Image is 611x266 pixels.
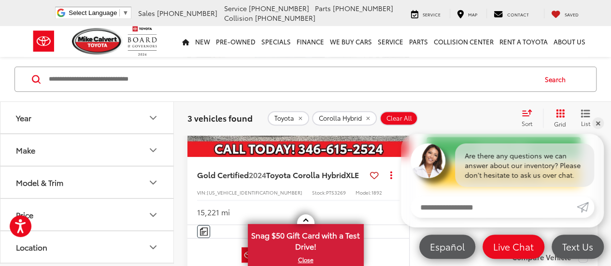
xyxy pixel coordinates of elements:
[0,102,174,133] button: YearYear
[69,9,128,16] a: Select Language​
[294,26,327,57] a: Finance
[431,26,497,57] a: Collision Center
[16,178,63,187] div: Model & Trim
[119,9,120,16] span: ​
[0,199,174,230] button: PricePrice
[249,169,266,180] span: 2024
[375,26,406,57] a: Service
[536,67,580,91] button: Search
[26,26,62,57] img: Toyota
[16,242,47,252] div: Location
[312,111,377,126] button: remove Corolla%20Hybrid
[16,145,35,154] div: Make
[346,169,359,180] span: XLE
[565,11,579,17] span: Saved
[147,112,159,124] div: Year
[551,26,588,57] a: About Us
[326,189,346,196] span: PT53269
[213,26,258,57] a: Pre-Owned
[147,209,159,221] div: Price
[268,111,309,126] button: remove Toyota
[258,26,294,57] a: Specials
[383,167,399,183] button: Actions
[517,109,543,128] button: Select sort value
[16,210,33,219] div: Price
[371,189,382,196] span: 1892
[48,68,536,91] input: Search by Make, Model, or Keyword
[411,143,445,178] img: Agent profile photo
[522,119,532,127] span: Sort
[266,169,346,180] span: Toyota Corolla Hybrid
[255,13,315,23] span: [PHONE_NUMBER]
[557,240,598,252] span: Text Us
[69,9,117,16] span: Select Language
[483,235,544,259] a: Live Chat
[16,113,31,122] div: Year
[0,231,174,263] button: LocationLocation
[147,241,159,253] div: Location
[197,225,210,238] button: Comments
[327,26,375,57] a: WE BUY CARS
[192,26,213,57] a: New
[319,114,362,122] span: Corolla Hybrid
[274,114,294,122] span: Toyota
[355,189,371,196] span: Model:
[488,240,539,252] span: Live Chat
[197,169,366,180] a: Gold Certified2024Toyota Corolla HybridXLE
[406,26,431,57] a: Parts
[425,240,469,252] span: Español
[573,109,597,128] button: List View
[179,26,192,57] a: Home
[419,235,475,259] a: Español
[0,167,174,198] button: Model & TrimModel & Trim
[242,247,297,263] img: Toyota Certified Used Vehicles
[333,3,393,13] span: [PHONE_NUMBER]
[543,109,573,128] button: Grid View
[72,28,123,55] img: Mike Calvert Toyota
[312,189,326,196] span: Stock:
[411,196,577,218] input: Enter your message
[390,171,392,179] span: dropdown dots
[544,9,586,18] a: My Saved Vehicles
[122,9,128,16] span: ▼
[552,235,604,259] a: Text Us
[497,26,551,57] a: Rent a Toyota
[468,11,477,17] span: Map
[147,144,159,156] div: Make
[200,227,208,236] img: Comments
[249,3,309,13] span: [PHONE_NUMBER]
[197,207,230,218] div: 15,221 mi
[197,169,249,180] span: Gold Certified
[404,9,448,18] a: Service
[554,120,566,128] span: Grid
[207,189,302,196] span: [US_VEHICLE_IDENTIFICATION_NUMBER]
[197,189,207,196] span: VIN:
[486,9,536,18] a: Contact
[157,8,217,18] span: [PHONE_NUMBER]
[581,119,590,127] span: List
[138,8,155,18] span: Sales
[249,225,363,254] span: Snag $50 Gift Card with a Test Drive!
[455,143,594,187] div: Are there any questions we can answer about our inventory? Please don't hesitate to ask us over c...
[423,11,440,17] span: Service
[224,3,247,13] span: Service
[512,253,588,263] label: Compare Vehicle
[224,13,253,23] span: Collision
[315,3,331,13] span: Parts
[187,112,253,124] span: 3 vehicles found
[386,114,412,122] span: Clear All
[450,9,484,18] a: Map
[577,196,594,218] a: Submit
[0,134,174,166] button: MakeMake
[507,11,529,17] span: Contact
[380,111,418,126] button: Clear All
[147,177,159,188] div: Model & Trim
